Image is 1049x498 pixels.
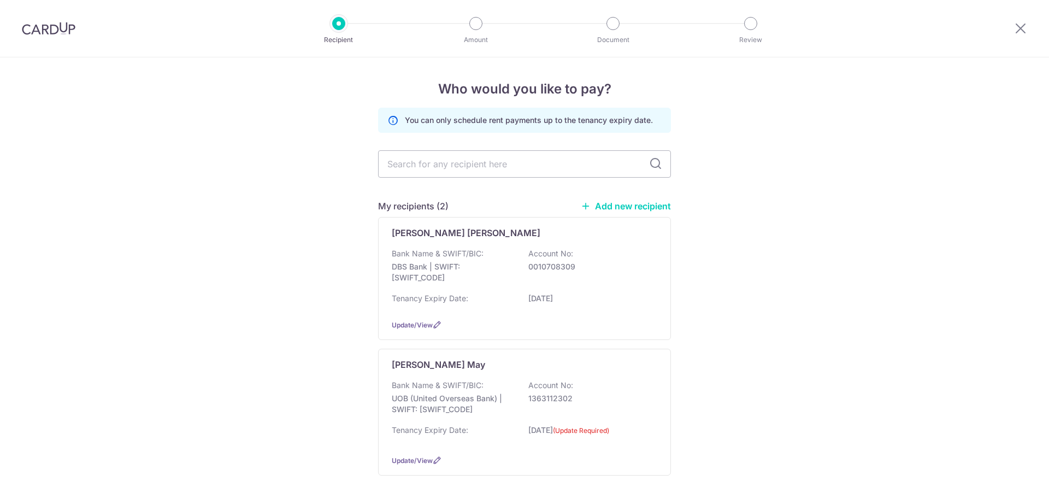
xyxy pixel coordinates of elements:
a: Add new recipient [581,201,671,212]
h5: My recipients (2) [378,200,449,213]
p: 1363112302 [528,393,651,404]
p: [DATE] [528,293,651,304]
p: Recipient [298,34,379,45]
h4: Who would you like to pay? [378,79,671,99]
p: 0010708309 [528,261,651,272]
a: Update/View [392,321,433,329]
p: Amount [435,34,516,45]
p: Bank Name & SWIFT/BIC: [392,380,484,391]
img: CardUp [22,22,75,35]
p: Bank Name & SWIFT/BIC: [392,248,484,259]
p: [PERSON_NAME] May [392,358,485,371]
p: Account No: [528,248,573,259]
p: [PERSON_NAME] [PERSON_NAME] [392,226,540,239]
a: Update/View [392,456,433,465]
p: Review [710,34,791,45]
p: [DATE] [528,425,651,443]
p: Tenancy Expiry Date: [392,425,468,436]
input: Search for any recipient here [378,150,671,178]
p: DBS Bank | SWIFT: [SWIFT_CODE] [392,261,514,283]
label: (Update Required) [553,425,609,436]
p: UOB (United Overseas Bank) | SWIFT: [SWIFT_CODE] [392,393,514,415]
p: Document [573,34,653,45]
p: You can only schedule rent payments up to the tenancy expiry date. [405,115,653,126]
p: Tenancy Expiry Date: [392,293,468,304]
p: Account No: [528,380,573,391]
iframe: Opens a widget where you can find more information [979,465,1038,493]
